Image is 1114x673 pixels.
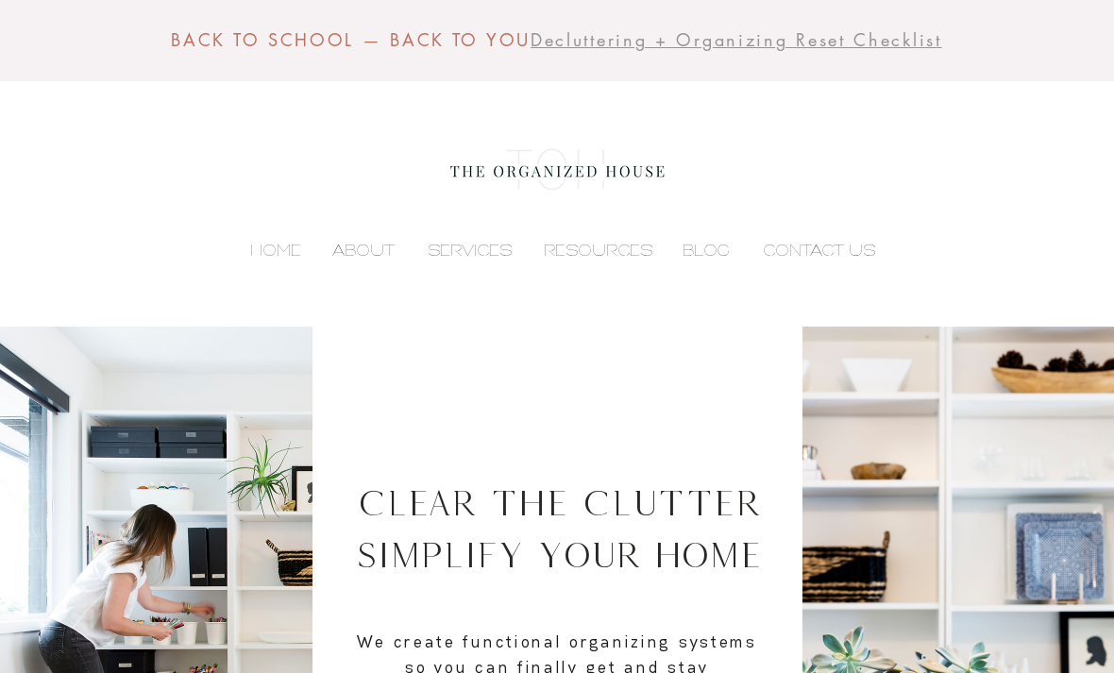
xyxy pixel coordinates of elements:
p: BLOG [673,236,739,264]
a: HOME [228,236,311,264]
p: HOME [241,236,311,264]
img: the organized house [442,132,673,208]
a: CONTACT US [739,236,885,264]
a: Decluttering + Organizing Reset Checklist [531,29,942,51]
p: SERVICES [418,236,521,264]
p: CONTACT US [753,236,885,264]
span: BACK TO SCHOOL — BACK TO YOU [171,28,531,51]
span: Clear The Clutter Simplify Your Home [356,482,762,576]
a: ABOUT [311,236,404,264]
a: RESOURCES [521,236,662,264]
p: RESOURCES [534,236,662,264]
a: SERVICES [404,236,521,264]
a: BLOG [662,236,739,264]
p: ABOUT [323,236,404,264]
span: Decluttering + Organizing Reset Checklist [531,28,942,51]
nav: Site [228,236,885,264]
